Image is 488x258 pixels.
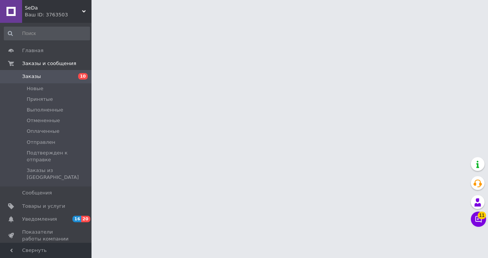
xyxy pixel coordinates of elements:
[27,107,63,113] span: Выполненные
[471,212,486,227] button: Чат с покупателем11
[27,128,59,135] span: Оплаченные
[22,190,52,196] span: Сообщения
[78,73,88,80] span: 10
[27,150,89,163] span: Подтвержден к отправке
[25,11,91,18] div: Ваш ID: 3763503
[27,85,43,92] span: Новые
[81,216,90,222] span: 20
[27,117,60,124] span: Отмененные
[4,27,90,40] input: Поиск
[22,203,65,210] span: Товары и услуги
[22,229,71,242] span: Показатели работы компании
[22,47,43,54] span: Главная
[72,216,81,222] span: 16
[22,216,57,223] span: Уведомления
[27,96,53,103] span: Принятые
[27,139,55,146] span: Отправлен
[22,60,76,67] span: Заказы и сообщения
[22,73,41,80] span: Заказы
[478,212,486,219] span: 11
[27,167,89,181] span: Заказы из [GEOGRAPHIC_DATA]
[25,5,82,11] span: SeDa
